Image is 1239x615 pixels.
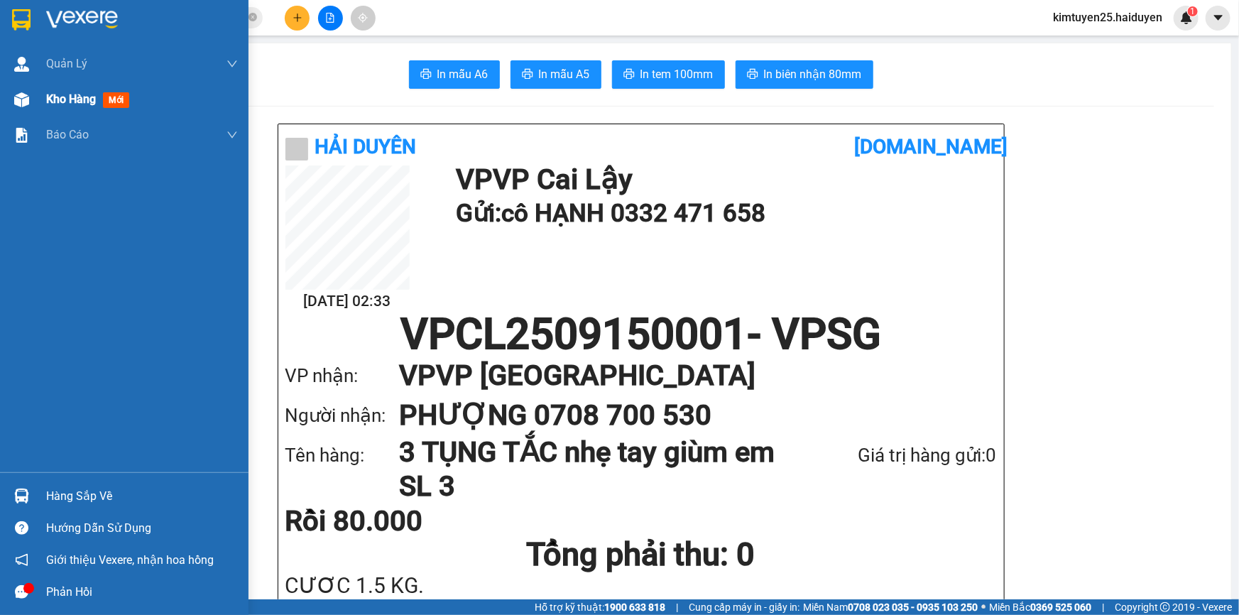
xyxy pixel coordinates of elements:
[399,356,968,396] h1: VP VP [GEOGRAPHIC_DATA]
[285,6,310,31] button: plus
[226,129,238,141] span: down
[285,535,997,574] h1: Tổng phải thu: 0
[15,521,28,535] span: question-circle
[103,92,129,108] span: mới
[315,135,417,158] b: Hải Duyên
[676,599,678,615] span: |
[456,165,990,194] h1: VP VP Cai Lậy
[11,92,114,109] div: 80.000
[318,6,343,31] button: file-add
[399,469,783,504] h1: SL 3
[437,65,488,83] span: In mẫu A6
[854,135,1008,158] b: [DOMAIN_NAME]
[285,313,997,356] h1: VPCL2509150001 - VPSG
[511,60,601,89] button: printerIn mẫu A5
[409,60,500,89] button: printerIn mẫu A6
[783,441,997,470] div: Giá trị hàng gửi: 0
[285,290,410,313] h2: [DATE] 02:33
[12,46,111,66] div: 0332471658
[14,489,29,504] img: warehouse-icon
[46,126,89,143] span: Báo cáo
[420,68,432,82] span: printer
[12,13,34,28] span: Gửi:
[11,93,34,108] span: Rồi :
[285,361,399,391] div: VP nhận:
[12,9,31,31] img: logo-vxr
[1212,11,1225,24] span: caret-down
[121,63,266,83] div: 0708700530
[1042,9,1174,26] span: kimtuyen25.haiduyen
[121,12,266,46] div: VP [GEOGRAPHIC_DATA]
[623,68,635,82] span: printer
[121,13,155,28] span: Nhận:
[285,574,997,597] div: CƯƠC 1.5 KG.
[285,507,520,535] div: Rồi 80.000
[325,13,335,23] span: file-add
[1188,6,1198,16] sup: 1
[736,60,873,89] button: printerIn biên nhận 80mm
[604,602,665,613] strong: 1900 633 818
[764,65,862,83] span: In biên nhận 80mm
[640,65,714,83] span: In tem 100mm
[456,194,990,233] h1: Gửi: cô HẠNH 0332 471 658
[803,599,978,615] span: Miền Nam
[1180,11,1193,24] img: icon-new-feature
[989,599,1091,615] span: Miền Bắc
[14,57,29,72] img: warehouse-icon
[12,12,111,29] div: VP Cai Lậy
[46,582,238,603] div: Phản hồi
[46,486,238,507] div: Hàng sắp về
[249,11,257,25] span: close-circle
[399,435,783,469] h1: 3 TỤNG TẮC nhẹ tay giùm em
[689,599,799,615] span: Cung cấp máy in - giấy in:
[14,128,29,143] img: solution-icon
[358,13,368,23] span: aim
[12,29,111,46] div: cô HẠNH
[1030,602,1091,613] strong: 0369 525 060
[522,68,533,82] span: printer
[1160,602,1170,612] span: copyright
[1190,6,1195,16] span: 1
[293,13,302,23] span: plus
[285,401,399,430] div: Người nhận:
[121,46,266,63] div: PHƯỢNG
[399,396,968,435] h1: PHƯỢNG 0708 700 530
[981,604,986,610] span: ⚪️
[1102,599,1104,615] span: |
[612,60,725,89] button: printerIn tem 100mm
[249,13,257,21] span: close-circle
[15,585,28,599] span: message
[535,599,665,615] span: Hỗ trợ kỹ thuật:
[747,68,758,82] span: printer
[46,518,238,539] div: Hướng dẫn sử dụng
[226,58,238,70] span: down
[15,553,28,567] span: notification
[848,602,978,613] strong: 0708 023 035 - 0935 103 250
[539,65,590,83] span: In mẫu A5
[46,551,214,569] span: Giới thiệu Vexere, nhận hoa hồng
[351,6,376,31] button: aim
[285,441,399,470] div: Tên hàng:
[46,92,96,106] span: Kho hàng
[14,92,29,107] img: warehouse-icon
[1206,6,1230,31] button: caret-down
[46,55,87,72] span: Quản Lý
